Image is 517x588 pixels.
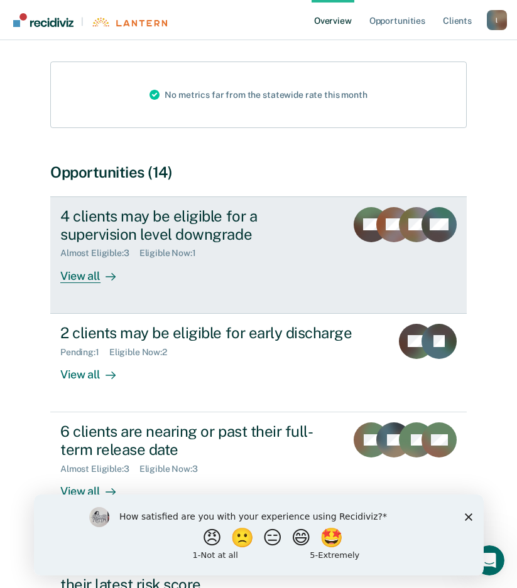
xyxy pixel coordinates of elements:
[13,13,73,27] img: Recidiviz
[60,464,139,474] div: Almost Eligible : 3
[60,259,131,283] div: View all
[60,347,109,358] div: Pending : 1
[487,10,507,30] button: Profile dropdown button
[50,163,467,181] div: Opportunities (14)
[91,18,167,27] img: Lantern
[60,248,139,259] div: Almost Eligible : 3
[34,494,484,575] iframe: Survey by Kim from Recidiviz
[50,196,467,314] a: 4 clients may be eligible for a supervision level downgradeAlmost Eligible:3Eligible Now:1View all
[474,545,504,575] iframe: Intercom live chat
[109,347,177,358] div: Eligible Now : 2
[50,412,467,529] a: 6 clients are nearing or past their full-term release dateAlmost Eligible:3Eligible Now:3View all
[60,422,336,459] div: 6 clients are nearing or past their full-term release date
[139,248,206,259] div: Eligible Now : 1
[60,207,336,243] div: 4 clients may be eligible for a supervision level downgrade
[60,357,131,382] div: View all
[73,16,91,27] span: |
[60,474,131,498] div: View all
[50,314,467,412] a: 2 clients may be eligible for early dischargePending:1Eligible Now:2View all
[139,464,208,474] div: Eligible Now : 3
[487,10,507,30] div: l
[139,62,377,127] div: No metrics far from the statewide rate this month
[60,324,381,342] div: 2 clients may be eligible for early discharge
